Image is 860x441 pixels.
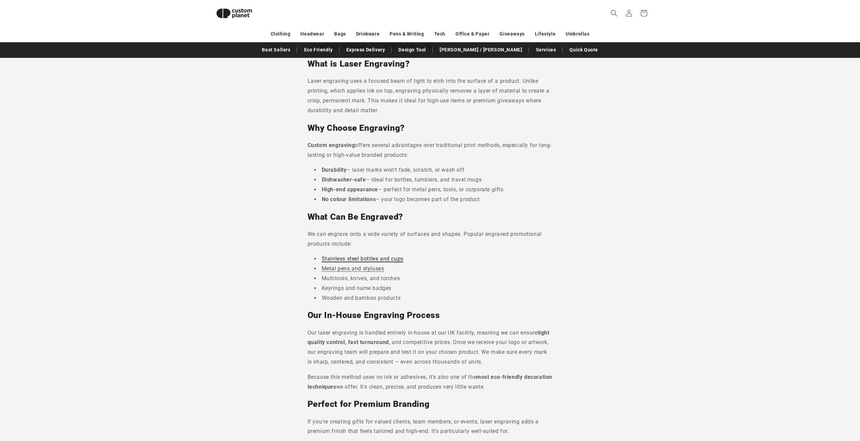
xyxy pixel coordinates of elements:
a: Tech [434,28,445,40]
a: Bags [334,28,346,40]
a: Clothing [271,28,291,40]
a: Pens & Writing [390,28,424,40]
li: Multitools, knives, and torches [314,274,553,284]
strong: No colour limitations [322,196,376,202]
a: Eco Friendly [300,44,336,56]
a: Drinkware [356,28,379,40]
a: [PERSON_NAME] / [PERSON_NAME] [436,44,525,56]
a: Best Sellers [259,44,294,56]
a: Giveaways [499,28,524,40]
p: Laser engraving uses a focused beam of light to etch into the surface of a product. Unlike printi... [308,76,553,115]
li: – laser marks won't fade, scratch, or wash off [314,165,553,175]
h2: What is Laser Engraving? [308,58,553,69]
strong: tight quality control, fast turnaround [308,329,549,346]
a: Lifestyle [535,28,556,40]
strong: Dishwasher-safe [322,176,366,183]
iframe: Chat Widget [747,368,860,441]
p: If you're creating gifts for valued clients, team members, or events, laser engraving adds a prem... [308,417,553,437]
p: Our laser engraving is handled entirely in-house at our UK facility, meaning we can ensure , and ... [308,328,553,367]
a: Express Delivery [343,44,389,56]
p: offers several advantages over traditional print methods, especially for long-lasting or high-val... [308,141,553,160]
a: Umbrellas [566,28,589,40]
summary: Search [607,6,621,21]
strong: Custom engraving [308,142,355,148]
a: Stainless steel bottles and cups [322,255,403,262]
a: Quick Quote [566,44,601,56]
img: Custom Planet [211,3,258,24]
li: Keyrings and name badges [314,284,553,293]
h2: Our In-House Engraving Process [308,310,553,321]
a: Metal pens and styluses [322,265,384,272]
p: Because this method uses no ink or adhesives, it's also one of the we offer. It's clean, precise,... [308,372,553,392]
a: Office & Paper [456,28,489,40]
li: – perfect for metal pens, tools, or corporate gifts [314,185,553,195]
li: Wooden and bamboo products [314,293,553,303]
h2: What Can Be Engraved? [308,212,553,222]
a: Headwear [300,28,324,40]
a: Services [532,44,559,56]
strong: most eco-friendly decoration techniques [308,374,552,390]
li: – ideal for bottles, tumblers, and travel mugs [314,175,553,185]
h2: Perfect for Premium Branding [308,399,553,410]
strong: High-end appearance [322,186,378,193]
li: – your logo becomes part of the product [314,195,553,204]
p: We can engrave onto a wide variety of surfaces and shapes. Popular engraved promotional products ... [308,229,553,249]
a: Design Tool [395,44,429,56]
strong: Durability [322,167,347,173]
h2: Why Choose Engraving? [308,123,553,133]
